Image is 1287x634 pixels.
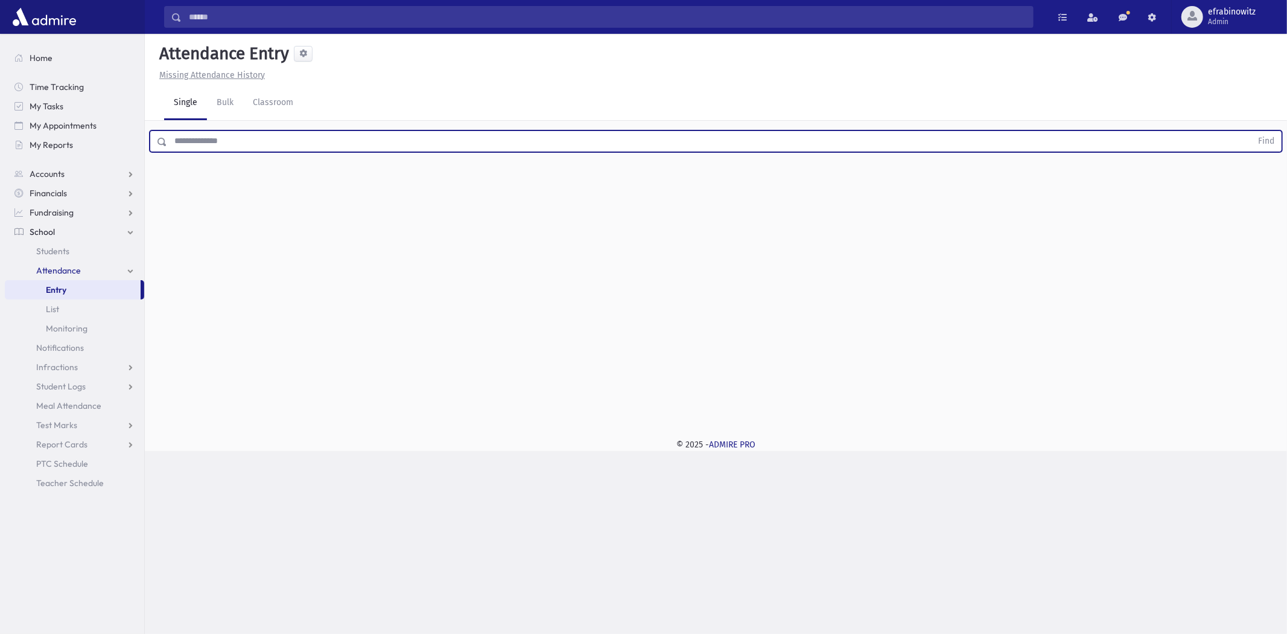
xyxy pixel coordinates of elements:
[46,284,66,295] span: Entry
[30,207,74,218] span: Fundraising
[5,135,144,155] a: My Reports
[1208,7,1256,17] span: efrabinowitz
[243,86,303,120] a: Classroom
[36,246,69,257] span: Students
[30,168,65,179] span: Accounts
[36,362,78,373] span: Infractions
[5,357,144,377] a: Infractions
[5,299,144,319] a: List
[5,377,144,396] a: Student Logs
[46,304,59,315] span: List
[154,43,289,64] h5: Attendance Entry
[36,400,101,411] span: Meal Attendance
[36,458,88,469] span: PTC Schedule
[36,439,87,450] span: Report Cards
[30,226,55,237] span: School
[164,86,207,120] a: Single
[5,261,144,280] a: Attendance
[30,101,63,112] span: My Tasks
[30,139,73,150] span: My Reports
[5,184,144,203] a: Financials
[5,77,144,97] a: Time Tracking
[46,323,87,334] span: Monitoring
[159,70,265,80] u: Missing Attendance History
[182,6,1033,28] input: Search
[5,396,144,415] a: Meal Attendance
[36,265,81,276] span: Attendance
[5,164,144,184] a: Accounts
[30,82,84,92] span: Time Tracking
[5,280,141,299] a: Entry
[36,478,104,488] span: Teacher Schedule
[164,438,1268,451] div: © 2025 -
[5,473,144,493] a: Teacher Schedule
[154,70,265,80] a: Missing Attendance History
[5,48,144,68] a: Home
[709,440,755,450] a: ADMIRE PRO
[5,203,144,222] a: Fundraising
[5,97,144,116] a: My Tasks
[30,53,52,63] span: Home
[30,188,67,199] span: Financials
[5,242,144,261] a: Students
[5,454,144,473] a: PTC Schedule
[1208,17,1256,27] span: Admin
[36,381,86,392] span: Student Logs
[30,120,97,131] span: My Appointments
[5,415,144,435] a: Test Marks
[5,435,144,454] a: Report Cards
[5,319,144,338] a: Monitoring
[5,222,144,242] a: School
[5,116,144,135] a: My Appointments
[36,420,77,431] span: Test Marks
[5,338,144,357] a: Notifications
[207,86,243,120] a: Bulk
[1251,131,1282,152] button: Find
[10,5,79,29] img: AdmirePro
[36,342,84,353] span: Notifications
